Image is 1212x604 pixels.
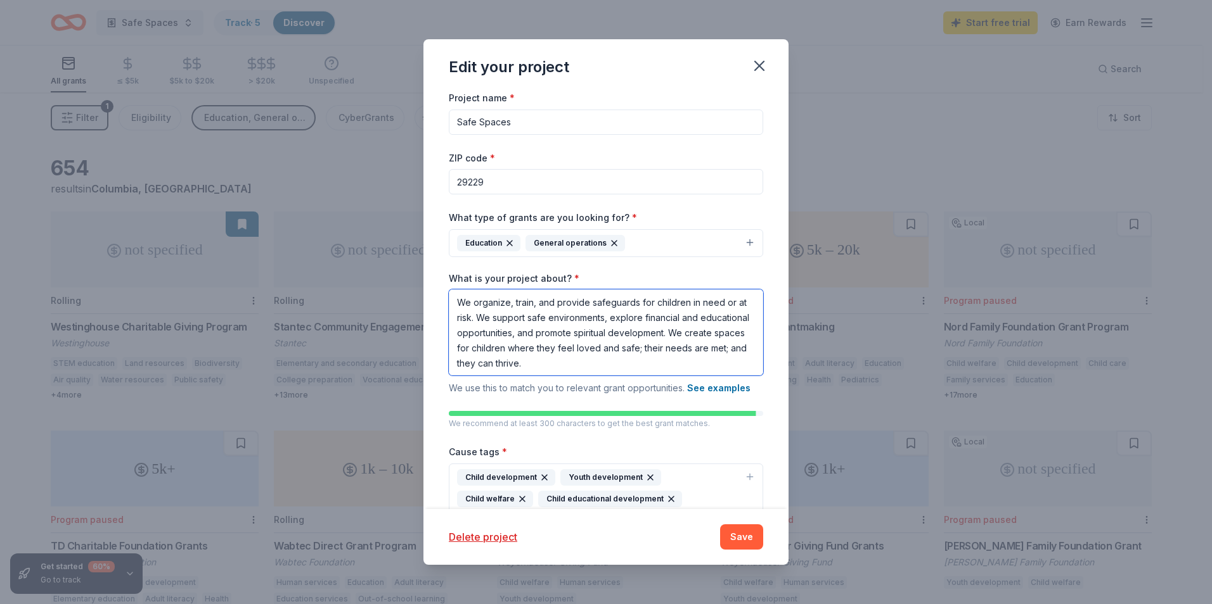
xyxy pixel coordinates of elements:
textarea: We organize, train, and provide safeguards for children in need or at risk. We support safe envir... [449,289,763,375]
div: Child development [457,469,555,486]
input: 12345 (U.S. only) [449,169,763,194]
div: Child welfare [457,491,533,507]
div: General operations [525,235,625,251]
label: What is your project about? [449,272,579,285]
p: We recommend at least 300 characters to get the best grant matches. [449,418,763,429]
label: Project name [449,92,515,104]
button: Child developmentYouth developmentChild welfareChild educational developmentHuman servicesYouth m... [449,463,763,534]
input: After school program [449,110,763,135]
div: Edit your project [449,57,569,77]
div: Child educational development [538,491,682,507]
label: Cause tags [449,446,507,458]
button: EducationGeneral operations [449,229,763,257]
div: Youth development [560,469,661,486]
span: We use this to match you to relevant grant opportunities. [449,382,751,393]
button: Delete project [449,529,517,544]
label: ZIP code [449,152,495,165]
div: Education [457,235,520,251]
label: What type of grants are you looking for? [449,211,637,224]
button: See examples [687,381,751,396]
button: Save [720,524,763,550]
